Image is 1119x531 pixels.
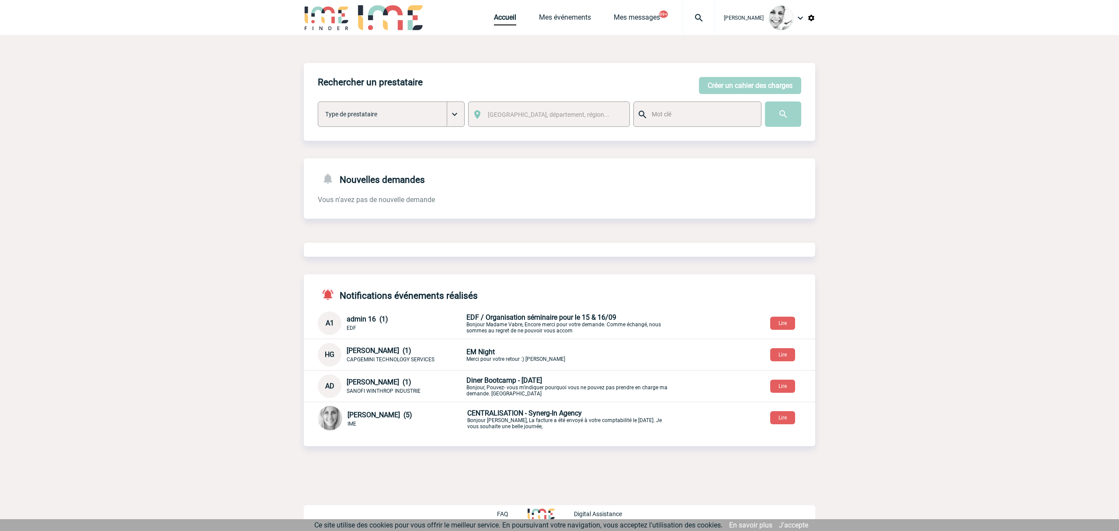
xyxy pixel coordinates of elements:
button: Lire [770,411,795,424]
a: Mes messages [614,13,660,25]
span: [PERSON_NAME] [724,15,764,21]
a: Lire [763,350,802,358]
button: Lire [770,348,795,361]
span: SANOFI WINTHROP INDUSTRIE [347,388,420,394]
span: EDF [347,325,356,331]
a: Mes événements [539,13,591,25]
a: Lire [763,381,802,390]
span: [PERSON_NAME] (1) [347,378,411,386]
a: Lire [763,413,802,421]
span: HG [325,350,334,359]
input: Submit [765,101,801,127]
div: Conversation privée : Client - Agence [318,343,815,367]
span: [GEOGRAPHIC_DATA], département, région... [488,111,609,118]
a: Lire [763,318,802,327]
a: [PERSON_NAME] (5) IME CENTRALISATION - Synerg-In AgencyBonjour [PERSON_NAME], La facture a été en... [318,414,673,423]
span: CAPGEMINI TECHNOLOGY SERVICES [347,356,434,363]
h4: Nouvelles demandes [318,172,425,185]
button: 99+ [659,10,668,18]
a: FAQ [497,509,528,517]
a: HG [PERSON_NAME] (1) CAPGEMINI TECHNOLOGY SERVICES EM NightMerci pour votre retour :) [PERSON_NAME] [318,350,672,358]
span: A1 [326,319,334,327]
p: FAQ [497,510,508,517]
input: Mot clé [650,108,753,120]
span: Ce site utilise des cookies pour vous offrir le meilleur service. En poursuivant votre navigation... [314,521,723,529]
p: Merci pour votre retour :) [PERSON_NAME] [466,348,672,362]
span: EDF / Organisation séminaire pour le 15 & 16/09 [466,313,616,321]
span: Diner Bootcamp - [DATE] [466,376,542,384]
h4: Notifications événements réalisés [318,288,478,301]
img: notifications-24-px-g.png [321,172,340,185]
a: A1 admin 16 (1) EDF EDF / Organisation séminaire pour le 15 & 16/09Bonjour Madame Vabre, Encore m... [318,318,672,327]
p: Bonjour Madame Vabre, Encore merci pour votre demande. Comme échangé, nous sommes au regret de ne... [466,313,672,334]
img: 103013-0.jpeg [769,6,793,30]
a: En savoir plus [729,521,772,529]
button: Lire [770,380,795,393]
span: AD [325,382,334,390]
span: [PERSON_NAME] (1) [347,346,411,355]
p: Bonjour, Pouvez- vous m'indiquer pourquoi vous ne pouvez pas prendre en charge ma demande. [GEOGR... [466,376,672,397]
img: http://www.idealmeetingsevents.fr/ [528,509,555,519]
img: 101029-0.jpg [318,406,342,430]
img: notifications-active-24-px-r.png [321,288,340,301]
span: Vous n'avez pas de nouvelle demande [318,196,435,204]
p: Bonjour [PERSON_NAME], La facture a été envoyé à votre comptabilité le [DATE]. Je vous souhaite u... [467,409,673,430]
span: IME [348,421,356,427]
a: J'accepte [779,521,808,529]
button: Lire [770,317,795,330]
h4: Rechercher un prestataire [318,77,423,87]
a: Accueil [494,13,516,25]
div: Conversation privée : Client - Agence [318,374,815,398]
a: AD [PERSON_NAME] (1) SANOFI WINTHROP INDUSTRIE Diner Bootcamp - [DATE]Bonjour, Pouvez- vous m'ind... [318,381,672,390]
img: IME-Finder [304,5,349,30]
span: CENTRALISATION - Synerg-In Agency [467,409,582,417]
p: Digital Assistance [574,510,622,517]
span: admin 16 (1) [347,315,388,323]
div: Conversation privée : Client - Agence [318,311,815,335]
span: [PERSON_NAME] (5) [348,411,412,419]
span: EM Night [466,348,495,356]
div: Conversation privée : Client - Agence [318,406,815,432]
